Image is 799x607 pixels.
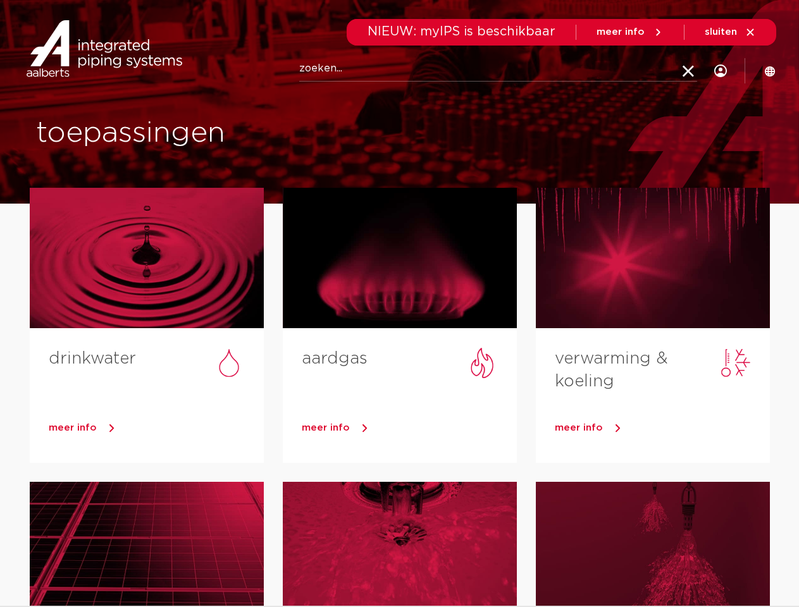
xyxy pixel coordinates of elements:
a: meer info [302,419,517,438]
a: aardgas [302,350,368,367]
a: drinkwater [49,350,136,367]
span: meer info [597,27,645,37]
a: meer info [597,27,664,38]
span: meer info [555,423,603,432]
input: zoeken... [299,56,697,82]
div: my IPS [714,57,727,85]
h1: toepassingen [36,113,393,154]
span: meer info [49,423,97,432]
span: NIEUW: myIPS is beschikbaar [368,25,555,38]
span: meer info [302,423,350,432]
a: sluiten [705,27,756,38]
span: sluiten [705,27,737,37]
a: meer info [49,419,264,438]
a: meer info [555,419,770,438]
a: verwarming & koeling [555,350,668,389]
